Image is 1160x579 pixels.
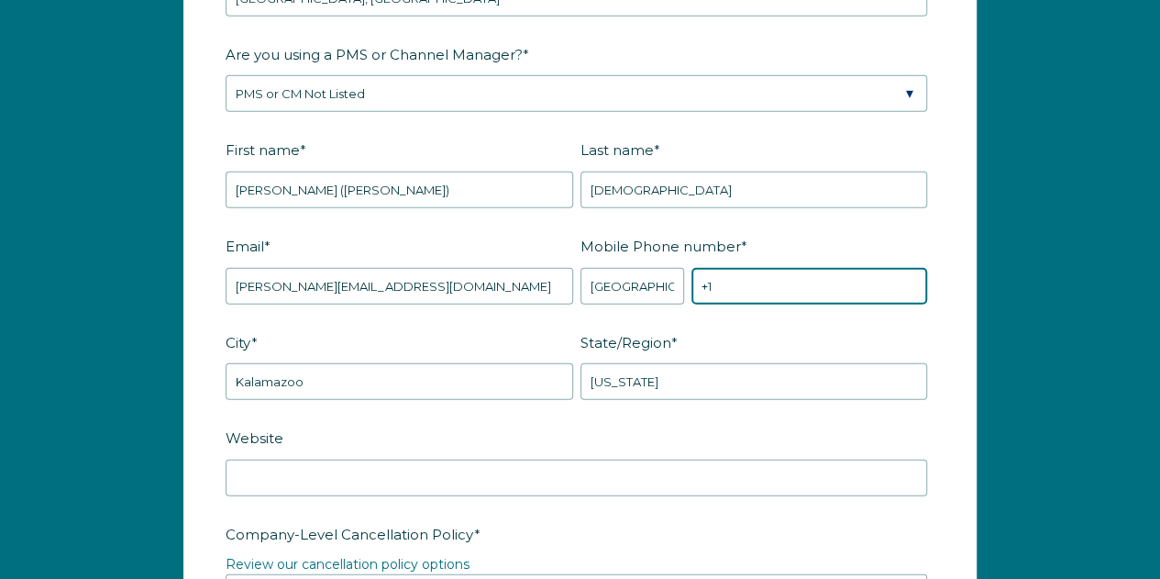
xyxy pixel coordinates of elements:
span: Website [226,424,283,452]
span: City [226,328,251,357]
span: State/Region [580,328,671,357]
span: Company-Level Cancellation Policy [226,520,474,549]
span: First name [226,136,300,164]
span: Are you using a PMS or Channel Manager? [226,40,523,69]
span: Last name [580,136,654,164]
span: Email [226,232,264,261]
span: Mobile Phone number [580,232,741,261]
a: Review our cancellation policy options [226,556,470,573]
